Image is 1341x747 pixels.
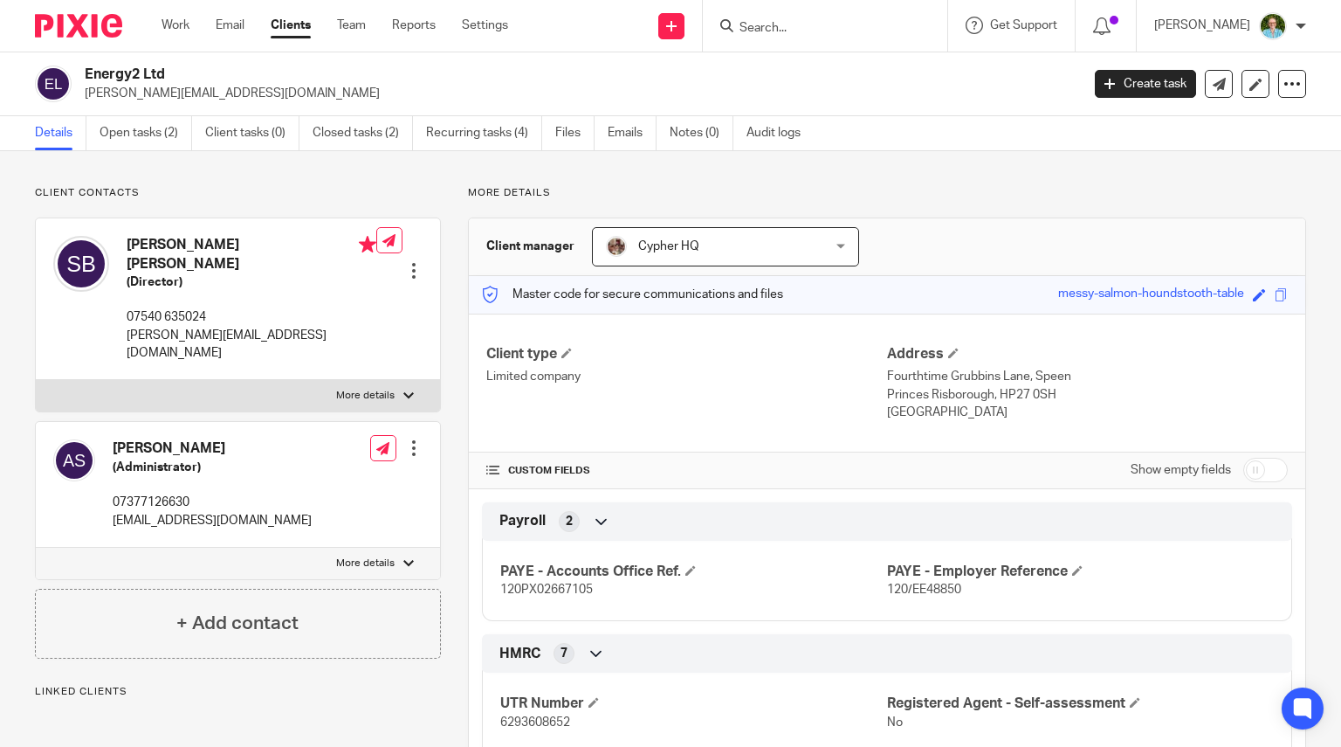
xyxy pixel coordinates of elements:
a: Audit logs [746,116,814,150]
h5: (Director) [127,273,376,291]
p: 07377126630 [113,494,312,511]
p: 07540 635024 [127,308,376,326]
label: Show empty fields [1131,461,1231,479]
input: Search [738,21,895,37]
span: Cypher HQ [638,240,699,252]
p: [EMAIL_ADDRESS][DOMAIN_NAME] [113,512,312,529]
p: Fourthtime Grubbins Lane, Speen [887,368,1288,385]
h4: CUSTOM FIELDS [486,464,887,478]
span: 120PX02667105 [500,584,593,596]
i: Primary [359,236,376,253]
a: Notes (0) [670,116,733,150]
h4: UTR Number [500,695,887,713]
a: Team [337,17,366,34]
p: Princes Risborough, HP27 0SH [887,386,1288,404]
p: [PERSON_NAME][EMAIL_ADDRESS][DOMAIN_NAME] [85,85,1069,102]
div: messy-salmon-houndstooth-table [1058,285,1244,305]
a: Settings [462,17,508,34]
a: Work [162,17,189,34]
span: 7 [560,645,567,662]
a: Emails [608,116,657,150]
h4: Registered Agent - Self-assessment [887,695,1274,713]
h2: Energy2 Ltd [85,66,872,84]
p: More details [468,186,1306,200]
span: 2 [566,513,573,530]
p: More details [336,389,395,403]
h4: + Add contact [176,610,299,637]
a: Files [555,116,595,150]
p: [PERSON_NAME][EMAIL_ADDRESS][DOMAIN_NAME] [127,327,376,363]
h4: PAYE - Accounts Office Ref. [500,563,887,581]
a: Closed tasks (2) [313,116,413,150]
h4: Client type [486,345,887,363]
p: Limited company [486,368,887,385]
img: svg%3E [53,439,95,481]
a: Clients [271,17,311,34]
span: 6293608652 [500,716,570,729]
span: HMRC [499,645,540,663]
h4: Address [887,345,1288,363]
p: Linked clients [35,685,441,699]
p: Master code for secure communications and files [482,286,783,303]
img: U9kDOIcY.jpeg [1259,12,1287,40]
a: Email [216,17,244,34]
img: svg%3E [35,66,72,102]
p: Client contacts [35,186,441,200]
a: Open tasks (2) [100,116,192,150]
img: A9EA1D9F-5CC4-4D49-85F1-B1749FAF3577.jpeg [606,236,627,257]
img: svg%3E [53,236,109,292]
a: Reports [392,17,436,34]
p: [GEOGRAPHIC_DATA] [887,404,1288,421]
a: Client tasks (0) [205,116,299,150]
span: Payroll [499,512,546,530]
span: 120/EE48850 [887,584,961,596]
a: Create task [1095,70,1196,98]
h3: Client manager [486,238,574,255]
h4: [PERSON_NAME] [PERSON_NAME] [127,236,376,273]
p: More details [336,557,395,571]
img: Pixie [35,14,122,38]
h4: [PERSON_NAME] [113,439,312,458]
h4: PAYE - Employer Reference [887,563,1274,581]
span: No [887,716,903,729]
p: [PERSON_NAME] [1154,17,1250,34]
span: Get Support [990,19,1057,31]
a: Details [35,116,86,150]
h5: (Administrator) [113,459,312,476]
a: Recurring tasks (4) [426,116,542,150]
